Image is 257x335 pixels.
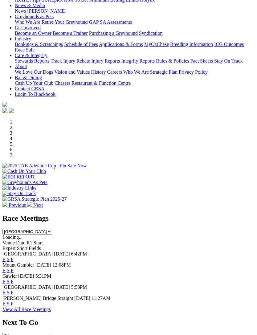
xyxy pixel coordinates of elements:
[214,58,243,63] a: Stay On Track
[15,80,53,86] a: Cash Up Your Club
[11,279,14,284] a: F
[11,268,14,273] a: F
[2,257,6,262] a: E
[2,180,47,185] img: Greyhounds As Pets
[7,268,10,273] a: S
[107,69,122,75] a: Careers
[64,42,98,47] a: Schedule of Fees
[54,69,90,75] a: Vision and Values
[71,251,87,256] span: 6:42PM
[15,25,41,30] a: Get Involved
[15,58,255,64] div: Care & Integrity
[18,273,34,279] span: [DATE]
[54,284,70,290] span: [DATE]
[2,246,16,251] span: Expert
[91,58,120,63] a: Injury Reports
[2,268,6,273] a: E
[15,47,35,52] a: Race Safe
[2,196,67,202] img: GRSA Strategic Plan 2025-27
[121,58,155,63] a: Integrity Reports
[17,246,28,251] span: Short
[2,163,87,169] img: 2025 TAB Adelaide Cup - On Sale Now
[99,42,143,47] a: Applications & Forms
[2,214,255,223] h2: Race Meetings
[2,284,53,290] span: [GEOGRAPHIC_DATA]
[29,246,41,251] span: Fields
[2,185,36,191] img: Industry Links
[42,19,88,25] a: Retire Your Greyhound
[2,191,36,196] img: Stay On Track
[15,92,55,97] a: Login To Blackbook
[2,273,17,279] span: Gawler
[2,240,15,245] span: Venue
[15,31,51,36] a: Become an Owner
[27,202,32,207] img: chevron-right-pager-white.svg
[11,257,14,262] a: F
[7,301,10,306] a: S
[89,31,138,36] a: Purchasing a Greyhound
[2,318,255,327] h2: Next To Go
[35,262,51,268] span: [DATE]
[144,42,169,47] a: MyOzChase
[2,102,7,107] img: logo-grsa-white.png
[89,19,132,25] a: GAP SA Assessments
[7,290,10,295] a: S
[2,262,34,268] span: Mount Gambier
[74,296,90,301] span: [DATE]
[15,58,49,63] a: Stewards Reports
[2,301,6,306] a: E
[2,108,7,113] img: facebook.svg
[15,86,44,91] a: Contact GRSA
[15,42,255,53] div: Industry
[27,202,43,208] a: Next
[9,108,14,113] img: twitter.svg
[15,69,53,75] a: We Love Our Dogs
[9,202,26,208] span: Previous
[15,19,40,25] a: Who We Are
[15,3,45,8] a: News & Media
[123,69,149,75] a: Who We Are
[2,290,6,295] a: E
[179,69,208,75] a: Privacy Policy
[15,69,255,75] div: About
[170,42,213,47] a: Breeding Information
[15,8,255,14] div: News & Media
[2,307,51,312] a: View All Race Meetings
[11,290,14,295] a: F
[15,64,27,69] a: About
[2,202,27,208] a: Previous
[2,279,6,284] a: E
[214,42,244,47] a: ICG Outcomes
[2,174,35,180] img: IER REPORT
[15,80,255,86] div: Bar & Dining
[33,202,43,208] span: Next
[150,69,177,75] a: Strategic Plan
[35,273,51,279] span: 5:31PM
[15,75,42,80] a: Bar & Dining
[2,296,73,301] span: [PERSON_NAME] Bridge Straight
[71,284,87,290] span: 5:58PM
[2,169,46,174] img: Cash Up Your Club
[2,202,7,207] img: chevron-left-pager-white.svg
[27,8,66,14] a: [PERSON_NAME]
[11,301,14,306] a: F
[55,80,131,86] a: Chasers Restaurant & Function Centre
[15,31,255,36] div: Get Involved
[92,296,111,301] span: 11:27AM
[15,42,63,47] a: Bookings & Scratchings
[15,53,47,58] a: Care & Integrity
[15,8,26,14] a: News
[54,251,70,256] span: [DATE]
[91,69,106,75] a: History
[156,58,189,63] a: Rules & Policies
[7,257,10,262] a: S
[190,58,213,63] a: Fact Sheets
[15,36,31,41] a: Industry
[15,19,255,25] div: Greyhounds as Pets
[15,14,54,19] a: Greyhounds as Pets
[2,251,53,256] span: [GEOGRAPHIC_DATA]
[51,58,90,63] a: Track Injury Rebate
[16,240,25,245] span: Date
[53,31,88,36] a: Become a Trainer
[52,262,71,268] span: 12:08PM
